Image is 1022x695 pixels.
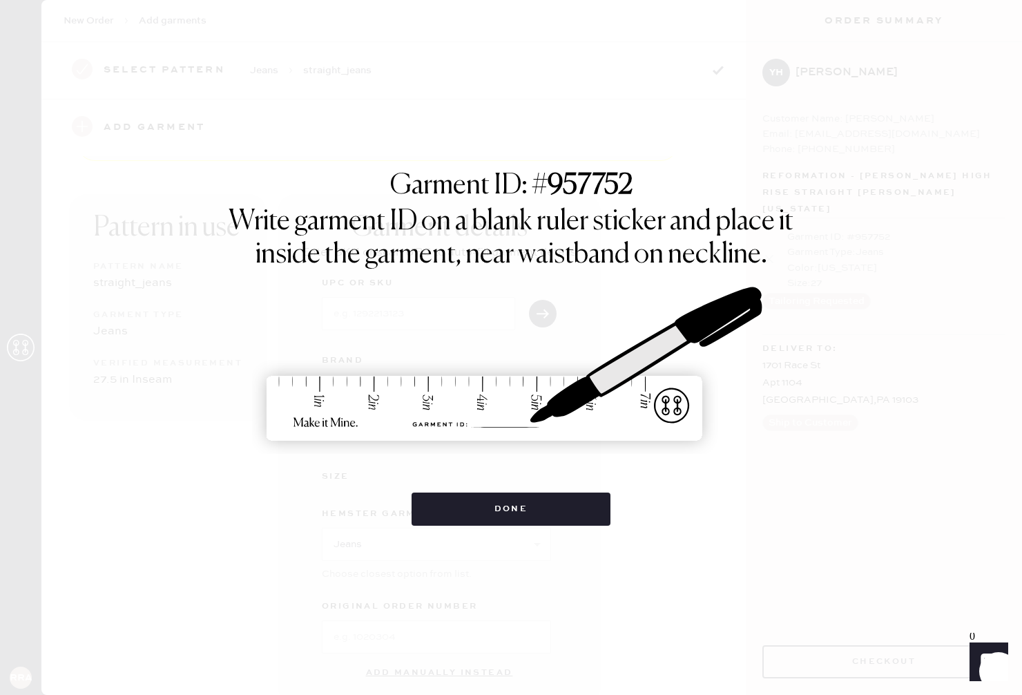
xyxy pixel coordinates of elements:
[412,493,611,526] button: Done
[390,169,633,205] h1: Garment ID: #
[229,205,793,272] h1: Write garment ID on a blank ruler sticker and place it inside the garment, near waistband on neck...
[252,251,770,479] img: ruler-sticker-sharpie.svg
[956,633,1016,692] iframe: Front Chat
[548,172,633,200] strong: 957752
